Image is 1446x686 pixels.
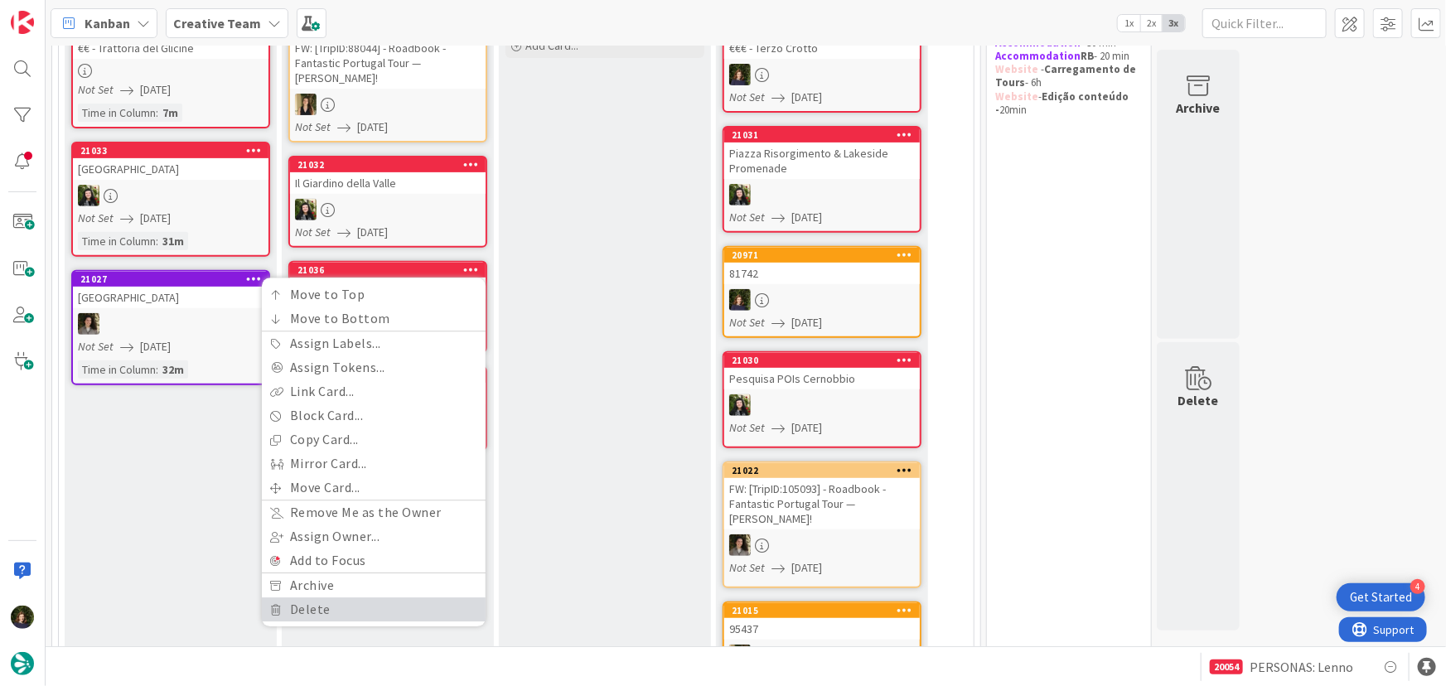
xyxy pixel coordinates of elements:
[295,199,317,220] img: BC
[73,313,268,335] div: MS
[297,159,486,171] div: 21032
[995,90,1143,118] p: - 20min
[140,81,171,99] span: [DATE]
[288,156,487,248] a: 21032Il Giardino della ValleBCNot Set[DATE]
[78,232,156,250] div: Time in Column
[732,129,920,141] div: 21031
[11,606,34,629] img: MC
[158,360,188,379] div: 32m
[262,525,486,549] a: Assign Owner...
[262,574,486,598] a: Archive
[262,307,486,331] a: Move to Bottom
[156,360,158,379] span: :
[173,15,261,31] b: Creative Team
[729,534,751,556] img: MS
[156,104,158,122] span: :
[85,13,130,33] span: Kanban
[1163,15,1185,31] span: 3x
[724,143,920,179] div: Piazza Risorgimento & Lakeside Promenade
[724,478,920,529] div: FW: [TripID:105093] - Roadbook - Fantastic Portugal Tour — [PERSON_NAME]!
[724,603,920,618] div: 21015
[729,64,751,85] img: MC
[262,380,486,404] a: Link Card...
[995,89,1131,117] strong: Edição conteúdo -
[732,249,920,261] div: 20971
[729,394,751,416] img: BC
[73,37,268,59] div: €€ - Trattoria del Glicine
[290,263,486,299] div: 21036Move to TopMove to BottomAssign Labels...Assign Tokens...Link Card...Block Card...Copy Card....
[724,618,920,640] div: 95437
[295,119,331,134] i: Not Set
[724,394,920,416] div: BC
[729,289,751,311] img: MC
[290,157,486,172] div: 21032
[729,315,765,330] i: Not Set
[729,184,751,205] img: BC
[723,351,921,448] a: 21030Pesquisa POIs CernobbioBCNot Set[DATE]
[724,184,920,205] div: BC
[158,104,182,122] div: 7m
[729,89,765,104] i: Not Set
[11,11,34,34] img: Visit kanbanzone.com
[71,21,270,128] a: €€ - Trattoria del GlicineNot Set[DATE]Time in Column:7m
[78,104,156,122] div: Time in Column
[295,225,331,239] i: Not Set
[297,264,486,276] div: 21036
[724,64,920,85] div: MC
[732,605,920,616] div: 21015
[723,461,921,588] a: 21022FW: [TripID:105093] - Roadbook - Fantastic Portugal Tour — [PERSON_NAME]!MSNot Set[DATE]
[262,598,486,622] a: Delete
[723,246,921,338] a: 2097181742MCNot Set[DATE]
[262,404,486,428] a: Block Card...
[724,463,920,478] div: 21022
[1337,583,1425,611] div: Open Get Started checklist, remaining modules: 4
[1202,8,1327,38] input: Quick Filter...
[995,50,1143,63] p: - 20 min
[724,37,920,59] div: €€€ - Terzo Crotto
[290,263,486,278] div: 21036Move to TopMove to BottomAssign Labels...Assign Tokens...Link Card...Block Card...Copy Card....
[73,158,268,180] div: [GEOGRAPHIC_DATA]
[73,272,268,308] div: 21027[GEOGRAPHIC_DATA]
[73,185,268,206] div: BC
[288,21,487,143] a: FW: [TripID:88044] - Roadbook - Fantastic Portugal Tour — [PERSON_NAME]!SPNot Set[DATE]
[78,313,99,335] img: MS
[1210,659,1243,674] div: 20054
[357,224,388,241] span: [DATE]
[729,210,765,225] i: Not Set
[724,645,920,666] div: SP
[995,89,1038,104] strong: Website
[724,248,920,284] div: 2097181742
[73,287,268,308] div: [GEOGRAPHIC_DATA]
[288,261,487,353] a: 21036Move to TopMove to BottomAssign Labels...Assign Tokens...Link Card...Block Card...Copy Card....
[357,118,388,136] span: [DATE]
[729,560,765,575] i: Not Set
[262,356,486,380] a: Assign Tokens...
[78,82,114,97] i: Not Set
[729,645,751,666] img: SP
[71,142,270,257] a: 21033[GEOGRAPHIC_DATA]BCNot Set[DATE]Time in Column:31m
[290,37,486,89] div: FW: [TripID:88044] - Roadbook - Fantastic Portugal Tour — [PERSON_NAME]!
[724,368,920,389] div: Pesquisa POIs Cernobbio
[995,62,1038,76] strong: Website
[1178,390,1219,410] div: Delete
[290,94,486,115] div: SP
[724,534,920,556] div: MS
[791,314,822,331] span: [DATE]
[724,353,920,389] div: 21030Pesquisa POIs Cernobbio
[723,21,921,113] a: €€€ - Terzo CrottoMCNot Set[DATE]
[1350,589,1412,606] div: Get Started
[1118,15,1140,31] span: 1x
[724,128,920,179] div: 21031Piazza Risorgimento & Lakeside Promenade
[729,420,765,435] i: Not Set
[723,126,921,233] a: 21031Piazza Risorgimento & Lakeside PromenadeBCNot Set[DATE]
[724,248,920,263] div: 20971
[262,452,486,476] a: Mirror Card...
[262,283,486,307] a: Move to Top
[1410,579,1425,594] div: 4
[262,428,486,452] a: Copy Card...
[158,232,188,250] div: 31m
[73,143,268,158] div: 21033
[1177,98,1221,118] div: Archive
[80,145,268,157] div: 21033
[732,355,920,366] div: 21030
